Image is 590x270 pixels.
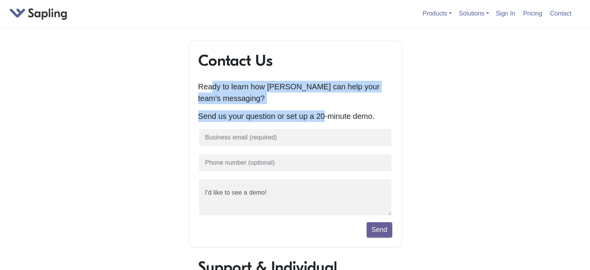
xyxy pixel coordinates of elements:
[198,81,392,104] p: Ready to learn how [PERSON_NAME] can help your team's messaging?
[493,7,518,20] a: Sign In
[459,10,489,17] a: Solutions
[198,51,392,70] h1: Contact Us
[198,110,392,122] p: Send us your question or set up a 20-minute demo.
[367,222,392,237] button: Send
[198,153,392,172] input: Phone number (optional)
[198,178,392,216] textarea: I'd like to see a demo!
[520,7,545,20] a: Pricing
[422,10,452,17] a: Products
[198,128,392,147] input: Business email (required)
[547,7,574,20] a: Contact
